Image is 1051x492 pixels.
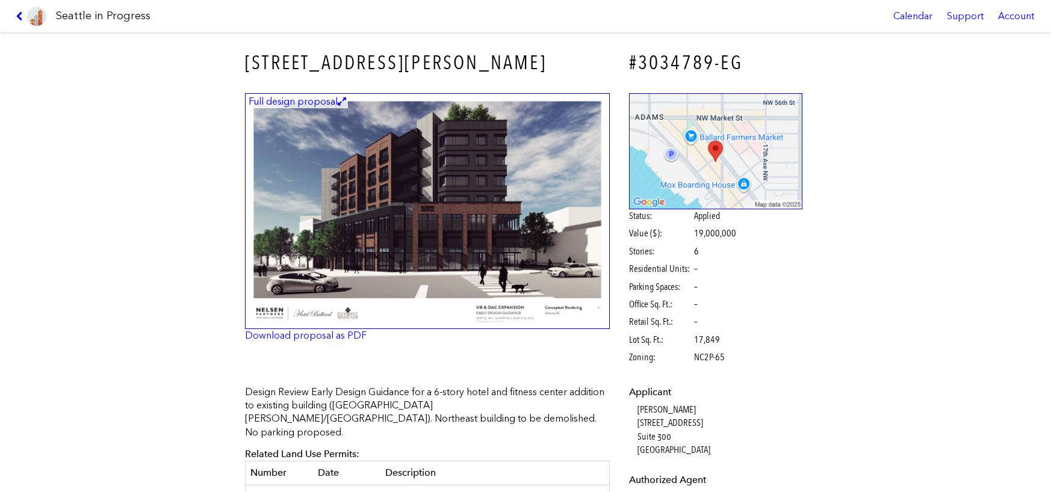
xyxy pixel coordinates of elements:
[694,333,720,346] span: 17,849
[245,93,610,330] a: Full design proposal
[694,227,736,240] span: 19,000,000
[245,448,359,460] span: Related Land Use Permits:
[629,333,692,346] span: Lot Sq. Ft.:
[313,461,380,485] th: Date
[629,49,803,76] h4: #3034789-EG
[629,209,692,223] span: Status:
[629,298,692,311] span: Office Sq. Ft.:
[694,298,698,311] span: –
[247,95,348,108] figcaption: Full design proposal
[245,93,610,330] img: 37.jpg
[694,315,698,328] span: –
[629,473,803,487] dt: Authorized Agent
[245,49,610,76] h3: [STREET_ADDRESS][PERSON_NAME]
[694,245,699,258] span: 6
[27,7,46,26] img: favicon-96x96.png
[245,386,610,440] p: Design Review Early Design Guidance for a 6-story hotel and fitness center addition to existing b...
[245,330,367,341] a: Download proposal as PDF
[629,245,692,258] span: Stories:
[380,461,610,485] th: Description
[694,351,725,364] span: NC2P-65
[629,262,692,275] span: Residential Units:
[637,403,803,457] dd: [PERSON_NAME] [STREET_ADDRESS] Suite 300 [GEOGRAPHIC_DATA]
[629,93,803,209] img: staticmap
[629,315,692,328] span: Retail Sq. Ft.:
[629,227,692,240] span: Value ($):
[694,280,698,294] span: –
[694,209,720,223] span: Applied
[694,262,698,275] span: –
[629,280,692,294] span: Parking Spaces:
[629,386,803,399] dt: Applicant
[246,461,313,485] th: Number
[56,8,150,23] h1: Seattle in Progress
[629,351,692,364] span: Zoning:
